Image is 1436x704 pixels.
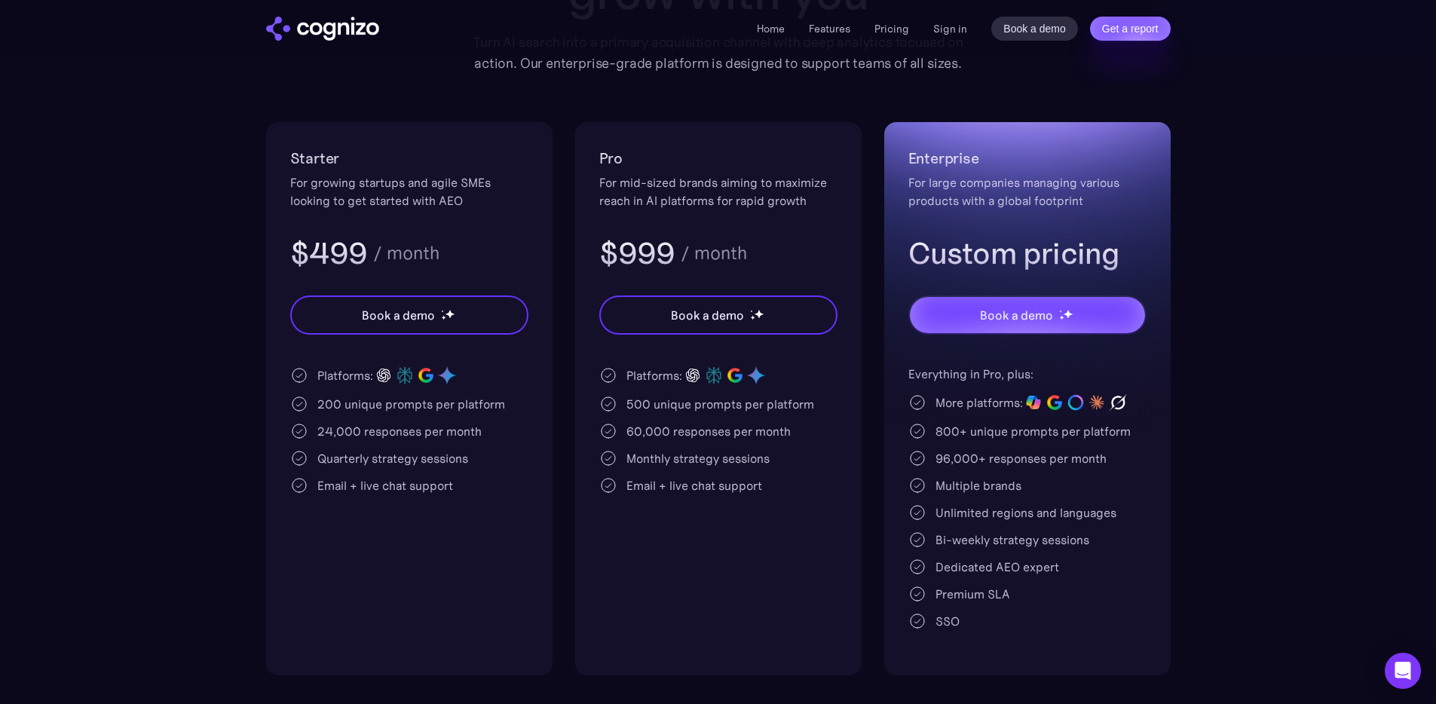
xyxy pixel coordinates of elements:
div: 800+ unique prompts per platform [935,422,1131,440]
div: 96,000+ responses per month [935,449,1107,467]
div: Email + live chat support [626,476,762,494]
div: / month [373,244,439,262]
div: SSO [935,612,960,630]
a: Book a demo [991,17,1078,41]
div: More platforms: [935,393,1023,412]
div: Platforms: [626,366,682,384]
div: Bi-weekly strategy sessions [935,531,1089,549]
h3: $999 [599,234,675,273]
div: Everything in Pro, plus: [908,365,1147,383]
img: star [1063,309,1073,319]
a: Book a demostarstarstar [290,295,528,335]
div: Platforms: [317,366,373,384]
div: Quarterly strategy sessions [317,449,468,467]
div: For large companies managing various products with a global footprint [908,173,1147,210]
div: / month [681,244,747,262]
div: 200 unique prompts per platform [317,395,505,413]
img: star [441,310,443,312]
div: 500 unique prompts per platform [626,395,814,413]
a: Book a demostarstarstar [908,295,1147,335]
div: Book a demo [980,306,1052,324]
h2: Enterprise [908,146,1147,170]
a: home [266,17,379,41]
div: For mid-sized brands aiming to maximize reach in AI platforms for rapid growth [599,173,837,210]
img: star [1059,315,1064,320]
img: star [445,309,455,319]
a: Get a report [1090,17,1171,41]
img: star [750,315,755,320]
div: 60,000 responses per month [626,422,791,440]
h3: Custom pricing [908,234,1147,273]
a: Features [809,22,850,35]
div: Book a demo [671,306,743,324]
h2: Pro [599,146,837,170]
div: Multiple brands [935,476,1021,494]
a: Pricing [874,22,909,35]
img: star [750,310,752,312]
div: Open Intercom Messenger [1385,653,1421,689]
div: Unlimited regions and languages [935,504,1116,522]
img: cognizo logo [266,17,379,41]
div: Dedicated AEO expert [935,558,1059,576]
div: Premium SLA [935,585,1010,603]
div: Monthly strategy sessions [626,449,770,467]
a: Book a demostarstarstar [599,295,837,335]
h2: Starter [290,146,528,170]
div: For growing startups and agile SMEs looking to get started with AEO [290,173,528,210]
h3: $499 [290,234,368,273]
img: star [441,315,446,320]
img: star [1059,310,1061,312]
div: Email + live chat support [317,476,453,494]
img: star [754,309,764,319]
div: 24,000 responses per month [317,422,482,440]
div: Book a demo [362,306,434,324]
a: Home [757,22,785,35]
a: Sign in [933,20,967,38]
